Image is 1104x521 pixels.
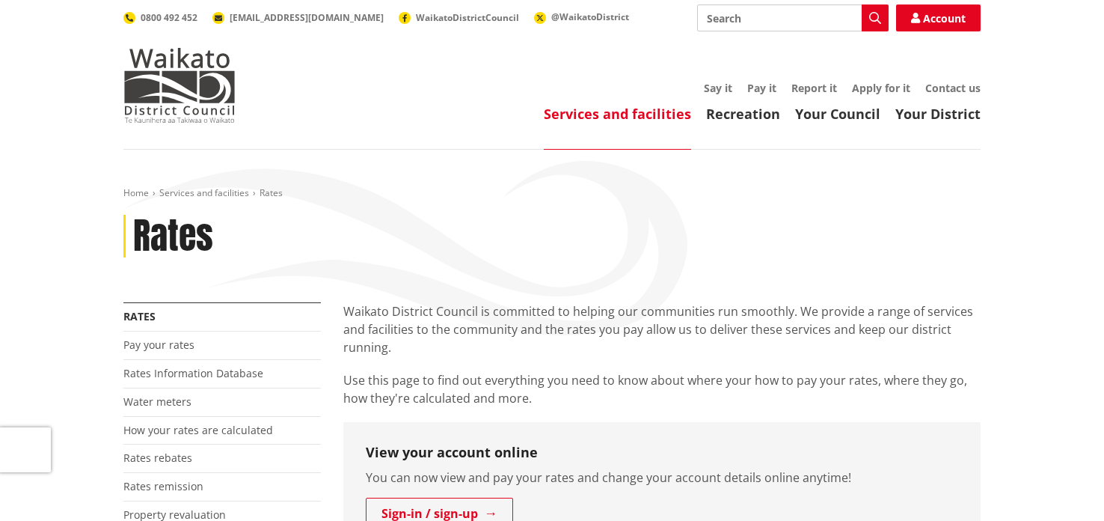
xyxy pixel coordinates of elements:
a: Pay it [747,81,776,95]
input: Search input [697,4,889,31]
a: Rates Information Database [123,366,263,380]
a: Say it [704,81,732,95]
a: Services and facilities [544,105,691,123]
a: Contact us [925,81,981,95]
span: Rates [260,186,283,199]
a: Your Council [795,105,880,123]
p: Waikato District Council is committed to helping our communities run smoothly. We provide a range... [343,302,981,356]
span: @WaikatoDistrict [551,10,629,23]
a: [EMAIL_ADDRESS][DOMAIN_NAME] [212,11,384,24]
span: 0800 492 452 [141,11,197,24]
a: Apply for it [852,81,910,95]
a: 0800 492 452 [123,11,197,24]
a: How your rates are calculated [123,423,273,437]
nav: breadcrumb [123,187,981,200]
a: Services and facilities [159,186,249,199]
a: Your District [895,105,981,123]
span: WaikatoDistrictCouncil [416,11,519,24]
img: Waikato District Council - Te Kaunihera aa Takiwaa o Waikato [123,48,236,123]
h1: Rates [133,215,213,258]
a: Water meters [123,394,191,409]
a: Account [896,4,981,31]
a: Rates rebates [123,451,192,465]
a: Home [123,186,149,199]
a: @WaikatoDistrict [534,10,629,23]
p: Use this page to find out everything you need to know about where your how to pay your rates, whe... [343,371,981,407]
a: WaikatoDistrictCouncil [399,11,519,24]
a: Recreation [706,105,780,123]
a: Report it [791,81,837,95]
a: Pay your rates [123,338,194,352]
a: Rates remission [123,479,203,493]
span: [EMAIL_ADDRESS][DOMAIN_NAME] [230,11,384,24]
a: Rates [123,309,156,323]
h3: View your account online [366,445,958,461]
p: You can now view and pay your rates and change your account details online anytime! [366,469,958,487]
